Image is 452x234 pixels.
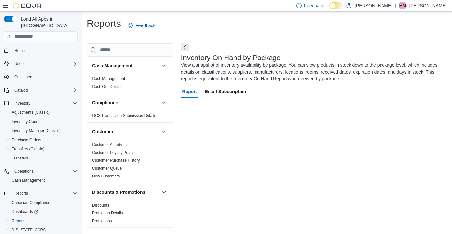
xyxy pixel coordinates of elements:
[7,117,80,126] button: Inventory Count
[12,99,33,107] button: Inventory
[12,218,25,224] span: Reports
[205,85,246,98] span: Email Subscription
[9,154,31,162] a: Transfers
[87,75,173,93] div: Cash Management
[92,211,123,215] a: Promotion Details
[160,99,168,107] button: Compliance
[181,62,444,82] div: View a snapshot of inventory availability by package. You can view products in stock down to the ...
[9,217,28,225] a: Reports
[92,99,159,106] button: Compliance
[12,178,45,183] span: Cash Management
[12,128,61,133] span: Inventory Manager (Classic)
[14,191,28,196] span: Reports
[92,113,156,118] a: OCS Transaction Submission Details
[87,17,121,30] h1: Reports
[1,59,80,68] button: Users
[9,199,53,207] a: Canadian Compliance
[92,99,118,106] h3: Compliance
[92,62,159,69] button: Cash Management
[7,108,80,117] button: Adjustments (Classic)
[7,176,80,185] button: Cash Management
[9,176,47,184] a: Cash Management
[9,226,48,234] a: [US_STATE] CCRS
[92,142,130,147] a: Customer Activity List
[355,2,392,9] p: [PERSON_NAME]
[1,99,80,108] button: Inventory
[14,48,25,53] span: Home
[12,190,78,197] span: Reports
[9,154,78,162] span: Transfers
[12,47,27,55] a: Home
[9,199,78,207] span: Canadian Compliance
[9,136,78,144] span: Purchase Orders
[304,2,324,9] span: Feedback
[12,110,50,115] span: Adjustments (Classic)
[9,145,78,153] span: Transfers (Classic)
[125,19,158,32] a: Feedback
[14,61,24,66] span: Users
[92,76,125,81] a: Cash Management
[92,189,159,195] button: Discounts & Promotions
[14,75,33,80] span: Customers
[9,118,42,125] a: Inventory Count
[7,144,80,154] button: Transfers (Classic)
[92,166,122,171] a: Customer Queue
[9,217,78,225] span: Reports
[92,174,120,179] span: New Customers
[92,219,112,223] a: Promotions
[9,127,78,135] span: Inventory Manager (Classic)
[409,2,447,9] p: [PERSON_NAME]
[395,2,396,9] p: |
[181,54,281,62] h3: Inventory On Hand by Package
[7,207,80,216] a: Dashboards
[92,203,109,208] a: Discounts
[9,226,78,234] span: Washington CCRS
[160,128,168,136] button: Customer
[12,137,41,142] span: Purchase Orders
[14,169,34,174] span: Operations
[9,127,63,135] a: Inventory Manager (Classic)
[12,60,27,68] button: Users
[1,167,80,176] button: Operations
[18,16,78,29] span: Load All Apps in [GEOGRAPHIC_DATA]
[92,150,134,155] a: Customer Loyalty Points
[9,176,78,184] span: Cash Management
[92,84,122,89] a: Cash Out Details
[7,198,80,207] button: Canadian Compliance
[329,2,343,9] input: Dark Mode
[12,227,46,233] span: [US_STATE] CCRS
[12,209,38,214] span: Dashboards
[9,136,44,144] a: Purchase Orders
[135,22,155,29] span: Feedback
[7,135,80,144] button: Purchase Orders
[7,154,80,163] button: Transfers
[12,73,36,81] a: Customers
[12,46,78,55] span: Home
[92,166,122,171] span: Customer Queue
[181,43,189,51] button: Next
[9,109,78,116] span: Adjustments (Classic)
[12,167,36,175] button: Operations
[92,158,140,163] a: Customer Purchase History
[12,86,30,94] button: Catalog
[92,62,132,69] h3: Cash Management
[1,72,80,82] button: Customers
[87,201,173,227] div: Discounts & Promotions
[12,146,44,152] span: Transfers (Classic)
[12,60,78,68] span: Users
[12,156,28,161] span: Transfers
[12,119,39,124] span: Inventory Count
[13,2,42,9] img: Cova
[12,200,50,205] span: Canadian Compliance
[9,208,40,216] a: Dashboards
[14,88,28,93] span: Catalog
[92,128,113,135] h3: Customer
[92,210,123,216] span: Promotion Details
[7,216,80,226] button: Reports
